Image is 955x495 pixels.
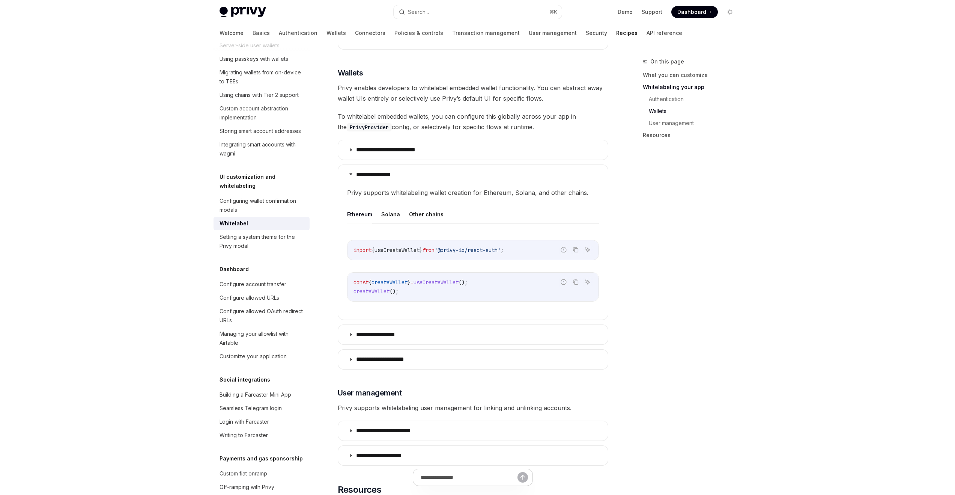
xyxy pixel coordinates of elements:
[214,88,310,102] a: Using chains with Tier 2 support
[214,415,310,429] a: Login with Farcaster
[214,102,310,124] a: Custom account abstraction implementation
[355,24,385,42] a: Connectors
[347,205,372,223] button: Ethereum
[220,91,299,100] div: Using chains with Tier 2 support
[214,388,310,401] a: Building a Farcaster Mini App
[214,230,310,253] a: Setting a system theme for the Privy modal
[643,129,742,141] a: Resources
[220,469,267,478] div: Custom fiat onramp
[338,83,608,104] span: Privy enables developers to whitelabel embedded wallet functionality. You can abstract away walle...
[253,24,270,42] a: Basics
[220,104,305,122] div: Custom account abstraction implementation
[214,217,310,230] a: Whitelabel
[220,307,305,325] div: Configure allowed OAuth redirect URLs
[220,24,244,42] a: Welcome
[220,140,305,158] div: Integrating smart accounts with wagmi
[220,196,305,214] div: Configuring wallet confirmation modals
[220,454,303,463] h5: Payments and gas sponsorship
[414,279,459,286] span: useCreateWallet
[423,247,435,254] span: from
[220,375,270,384] h5: Social integrations
[220,280,286,289] div: Configure account transfer
[220,172,310,190] h5: UI customization and whitelabeling
[390,288,399,295] span: ();
[677,8,706,16] span: Dashboard
[214,278,310,291] a: Configure account transfer
[649,117,742,129] a: User management
[642,8,662,16] a: Support
[220,352,287,361] div: Customize your application
[220,431,268,440] div: Writing to Farcaster
[649,93,742,105] a: Authentication
[338,164,608,320] details: **** **** *****Privy supports whitelabeling wallet creation for Ethereum, Solana, and other chain...
[214,138,310,160] a: Integrating smart accounts with wagmi
[353,247,371,254] span: import
[220,54,288,63] div: Using passkeys with wallets
[549,9,557,15] span: ⌘ K
[220,265,249,274] h5: Dashboard
[724,6,736,18] button: Toggle dark mode
[338,403,608,413] span: Privy supports whitelabeling user management for linking and unlinking accounts.
[353,279,368,286] span: const
[459,279,468,286] span: ();
[586,24,607,42] a: Security
[214,429,310,442] a: Writing to Farcaster
[559,277,568,287] button: Report incorrect code
[452,24,520,42] a: Transaction management
[220,7,266,17] img: light logo
[643,69,742,81] a: What you can customize
[214,467,310,480] a: Custom fiat onramp
[643,81,742,93] a: Whitelabeling your app
[671,6,718,18] a: Dashboard
[220,232,305,251] div: Setting a system theme for the Privy modal
[214,52,310,66] a: Using passkeys with wallets
[338,388,402,398] span: User management
[616,24,638,42] a: Recipes
[214,327,310,350] a: Managing your allowlist with Airtable
[517,472,528,483] button: Send message
[411,279,414,286] span: =
[618,8,633,16] a: Demo
[571,245,581,255] button: Copy the contents from the code block
[214,350,310,363] a: Customize your application
[381,205,400,223] button: Solana
[650,57,684,66] span: On this page
[214,480,310,494] a: Off-ramping with Privy
[214,291,310,305] a: Configure allowed URLs
[408,8,429,17] div: Search...
[338,111,608,132] span: To whitelabel embedded wallets, you can configure this globally across your app in the config, or...
[374,247,420,254] span: useCreateWallet
[220,417,269,426] div: Login with Farcaster
[435,247,501,254] span: '@privy-io/react-auth'
[353,288,390,295] span: createWallet
[371,279,408,286] span: createWallet
[214,66,310,88] a: Migrating wallets from on-device to TEEs
[647,24,682,42] a: API reference
[220,293,279,302] div: Configure allowed URLs
[347,123,392,131] code: PrivyProvider
[394,5,562,19] button: Search...⌘K
[409,205,444,223] button: Other chains
[214,124,310,138] a: Storing smart account addresses
[368,279,371,286] span: {
[279,24,317,42] a: Authentication
[571,277,581,287] button: Copy the contents from the code block
[220,127,301,136] div: Storing smart account addresses
[220,390,291,399] div: Building a Farcaster Mini App
[220,404,282,413] div: Seamless Telegram login
[220,68,305,86] div: Migrating wallets from on-device to TEEs
[338,68,363,78] span: Wallets
[214,305,310,327] a: Configure allowed OAuth redirect URLs
[529,24,577,42] a: User management
[214,401,310,415] a: Seamless Telegram login
[347,187,599,198] span: Privy supports whitelabeling wallet creation for Ethereum, Solana, and other chains.
[220,483,274,492] div: Off-ramping with Privy
[501,247,504,254] span: ;
[420,247,423,254] span: }
[649,105,742,117] a: Wallets
[559,245,568,255] button: Report incorrect code
[220,219,248,228] div: Whitelabel
[326,24,346,42] a: Wallets
[583,245,593,255] button: Ask AI
[214,194,310,217] a: Configuring wallet confirmation modals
